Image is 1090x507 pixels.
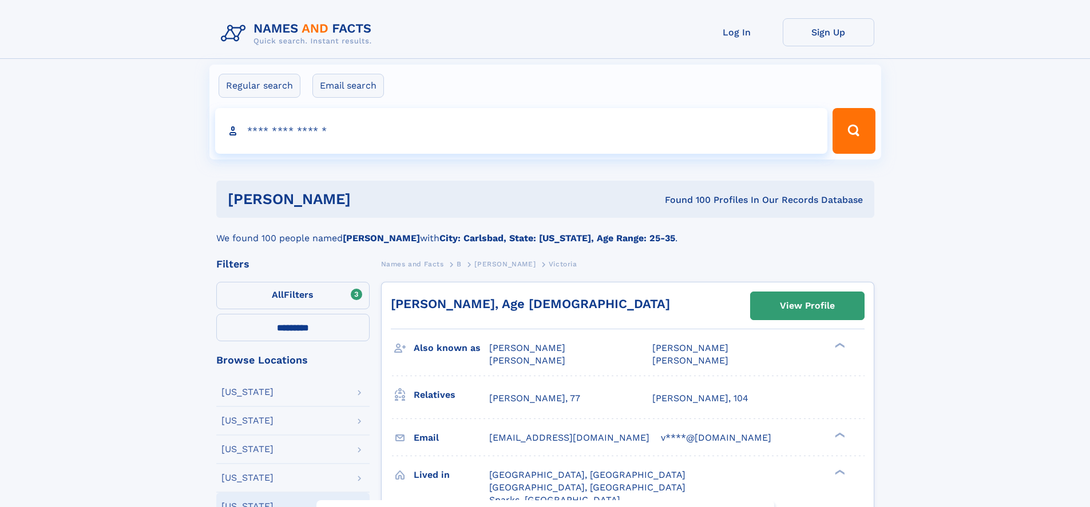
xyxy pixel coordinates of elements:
[216,218,874,245] div: We found 100 people named with .
[439,233,675,243] b: City: Carlsbad, State: [US_STATE], Age Range: 25-35
[489,355,565,366] span: [PERSON_NAME]
[780,293,835,319] div: View Profile
[216,355,370,365] div: Browse Locations
[783,18,874,46] a: Sign Up
[221,388,274,397] div: [US_STATE]
[414,385,489,405] h3: Relatives
[508,194,863,206] div: Found 100 Profiles In Our Records Database
[221,416,274,425] div: [US_STATE]
[457,260,462,268] span: B
[391,297,670,311] a: [PERSON_NAME], Age [DEMOGRAPHIC_DATA]
[272,289,284,300] span: All
[216,259,370,269] div: Filters
[228,192,508,206] h1: [PERSON_NAME]
[832,431,846,438] div: ❯
[216,282,370,309] label: Filters
[474,260,536,268] span: [PERSON_NAME]
[652,355,728,366] span: [PERSON_NAME]
[489,432,649,443] span: [EMAIL_ADDRESS][DOMAIN_NAME]
[832,468,846,476] div: ❯
[691,18,783,46] a: Log In
[489,482,685,493] span: [GEOGRAPHIC_DATA], [GEOGRAPHIC_DATA]
[474,257,536,271] a: [PERSON_NAME]
[414,428,489,448] h3: Email
[221,473,274,482] div: [US_STATE]
[414,338,489,358] h3: Also known as
[489,469,685,480] span: [GEOGRAPHIC_DATA], [GEOGRAPHIC_DATA]
[381,257,444,271] a: Names and Facts
[457,257,462,271] a: B
[833,108,875,154] button: Search Button
[312,74,384,98] label: Email search
[343,233,420,243] b: [PERSON_NAME]
[652,392,748,405] a: [PERSON_NAME], 104
[751,292,864,320] a: View Profile
[489,494,620,505] span: Sparks, [GEOGRAPHIC_DATA]
[832,342,846,349] div: ❯
[215,108,828,154] input: search input
[489,342,565,353] span: [PERSON_NAME]
[489,392,580,405] a: [PERSON_NAME], 77
[414,465,489,485] h3: Lived in
[221,445,274,454] div: [US_STATE]
[219,74,300,98] label: Regular search
[216,18,381,49] img: Logo Names and Facts
[549,260,577,268] span: Victoria
[652,342,728,353] span: [PERSON_NAME]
